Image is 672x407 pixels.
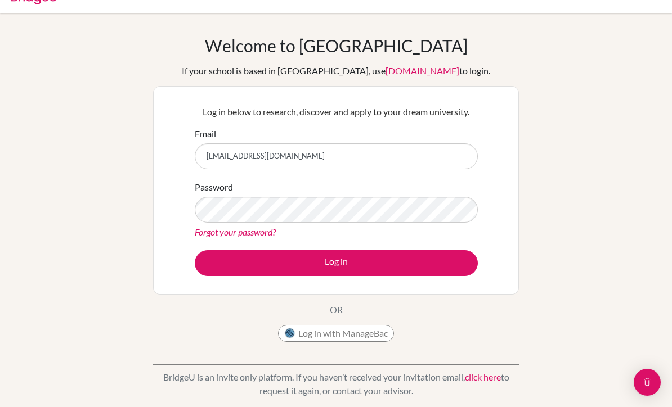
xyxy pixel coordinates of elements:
[195,250,478,276] button: Log in
[278,325,394,342] button: Log in with ManageBac
[195,105,478,119] p: Log in below to research, discover and apply to your dream university.
[195,180,233,194] label: Password
[182,64,490,78] div: If your school is based in [GEOGRAPHIC_DATA], use to login.
[195,227,276,237] a: Forgot your password?
[465,372,501,382] a: click here
[195,127,216,141] label: Email
[153,370,519,397] p: BridgeU is an invite only platform. If you haven’t received your invitation email, to request it ...
[386,65,459,76] a: [DOMAIN_NAME]
[205,35,468,56] h1: Welcome to [GEOGRAPHIC_DATA]
[330,303,343,316] p: OR
[634,369,661,396] div: Open Intercom Messenger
